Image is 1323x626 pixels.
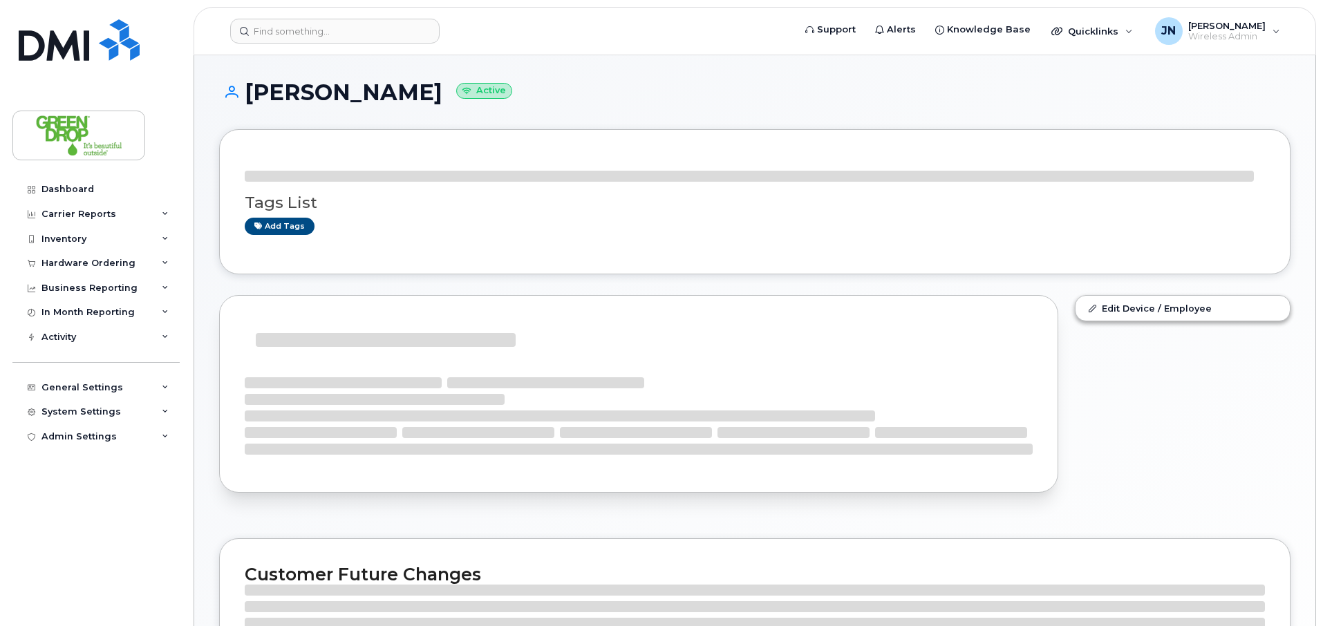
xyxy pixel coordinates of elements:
h1: [PERSON_NAME] [219,80,1291,104]
a: Add tags [245,218,315,235]
h2: Customer Future Changes [245,564,1265,585]
h3: Tags List [245,194,1265,211]
a: Edit Device / Employee [1076,296,1290,321]
small: Active [456,83,512,99]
